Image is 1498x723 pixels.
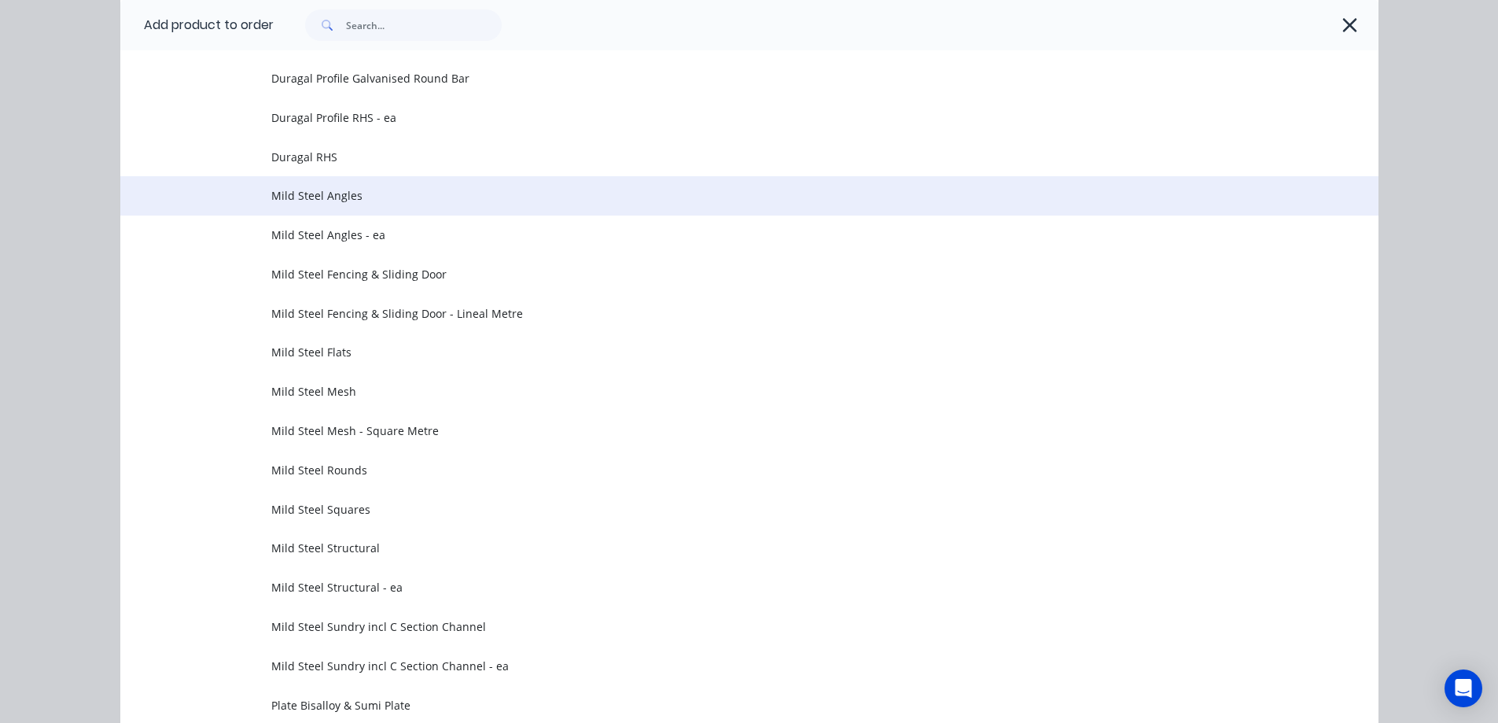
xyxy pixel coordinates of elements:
span: Mild Steel Angles [271,187,1157,204]
span: Mild Steel Flats [271,344,1157,360]
span: Mild Steel Mesh - Square Metre [271,422,1157,439]
span: Mild Steel Sundry incl C Section Channel - ea [271,658,1157,674]
span: Duragal Profile RHS - ea [271,109,1157,126]
span: Mild Steel Angles - ea [271,227,1157,243]
span: Mild Steel Rounds [271,462,1157,478]
div: Open Intercom Messenger [1445,670,1482,707]
span: Mild Steel Structural - ea [271,579,1157,596]
span: Duragal Profile Galvanised Round Bar [271,70,1157,87]
input: Search... [346,9,502,41]
span: Mild Steel Mesh [271,383,1157,400]
span: Mild Steel Squares [271,501,1157,518]
span: Plate Bisalloy & Sumi Plate [271,697,1157,714]
span: Duragal RHS [271,149,1157,165]
span: Mild Steel Fencing & Sliding Door - Lineal Metre [271,305,1157,322]
span: Mild Steel Sundry incl C Section Channel [271,618,1157,635]
span: Mild Steel Fencing & Sliding Door [271,266,1157,282]
span: Mild Steel Structural [271,540,1157,556]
